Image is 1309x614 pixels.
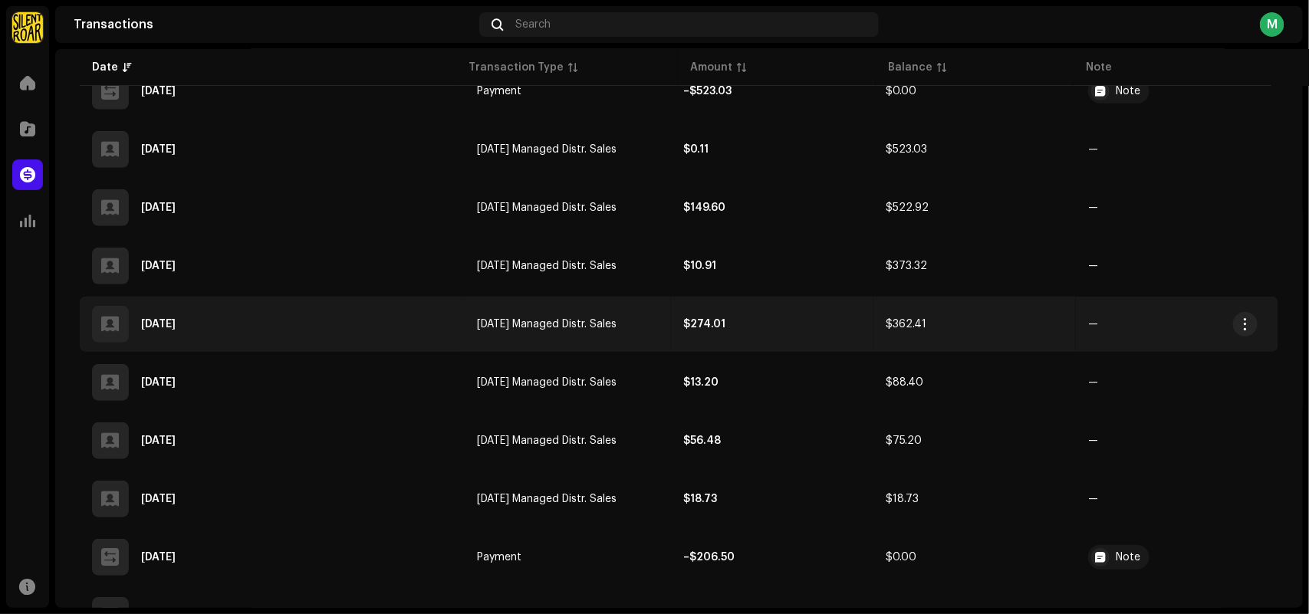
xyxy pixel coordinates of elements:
[1088,545,1266,570] span: Royalty Payment 1Q2025
[888,60,932,75] div: Balance
[886,552,916,563] span: $0.00
[886,377,923,388] span: $88.40
[74,18,473,31] div: Transactions
[1116,552,1140,563] div: Note
[683,377,719,388] strong: $13.20
[1088,435,1098,446] re-a-table-badge: —
[886,144,927,155] span: $523.03
[886,86,916,97] span: $0.00
[478,144,617,155] span: Jun 2025 Managed Distr. Sales
[683,261,716,271] strong: $10.91
[886,494,919,504] span: $18.73
[1088,377,1098,388] re-a-table-badge: —
[1088,202,1098,213] re-a-table-badge: —
[886,202,929,213] span: $522.92
[478,261,617,271] span: Jul 2025 Managed Distr. Sales
[683,144,709,155] strong: $0.11
[92,60,118,75] div: Date
[141,319,176,330] div: Jul 9, 2025
[478,86,522,97] span: Payment
[683,552,735,563] strong: –$206.50
[141,377,176,388] div: Jul 9, 2025
[478,202,617,213] span: Jul 2025 Managed Distr. Sales
[478,552,522,563] span: Payment
[1088,79,1266,103] span: 2Q 2025 Royalty Payment
[12,12,43,43] img: fcfd72e7-8859-4002-b0df-9a7058150634
[478,494,617,504] span: May 2025 Managed Distr. Sales
[1088,261,1098,271] re-a-table-badge: —
[886,319,926,330] span: $362.41
[690,60,732,75] div: Amount
[141,435,176,446] div: Jun 10, 2025
[683,202,725,213] strong: $149.60
[683,494,717,504] strong: $18.73
[141,86,176,97] div: Aug 20, 2025
[141,261,176,271] div: Aug 15, 2025
[478,377,617,388] span: Jun 2025 Managed Distr. Sales
[515,18,551,31] span: Search
[1088,494,1098,504] re-a-table-badge: —
[478,435,617,446] span: May 2025 Managed Distr. Sales
[141,144,176,155] div: Aug 15, 2025
[886,435,922,446] span: $75.20
[1088,144,1098,155] re-a-table-badge: —
[141,494,176,504] div: Jun 10, 2025
[469,60,564,75] div: Transaction Type
[1260,12,1284,37] div: M
[683,319,725,330] strong: $274.01
[141,552,176,563] div: May 23, 2025
[141,202,176,213] div: Aug 15, 2025
[683,86,732,97] strong: –$523.03
[478,319,617,330] span: Jun 2025 Managed Distr. Sales
[1116,86,1140,97] div: Note
[683,435,721,446] strong: $56.48
[886,261,927,271] span: $373.32
[1088,319,1098,330] re-a-table-badge: —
